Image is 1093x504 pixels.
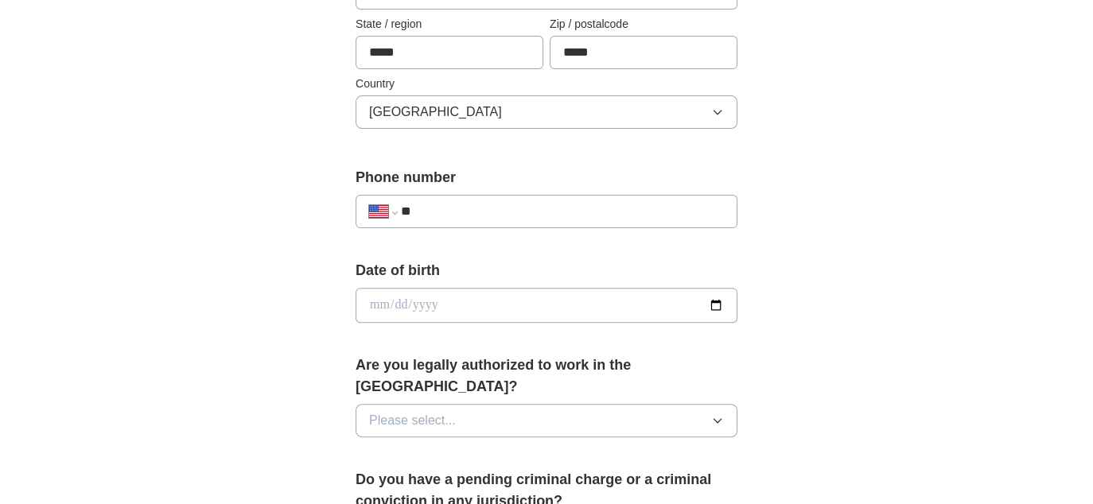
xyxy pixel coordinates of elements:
[356,355,737,397] label: Are you legally authorized to work in the [GEOGRAPHIC_DATA]?
[369,103,502,122] span: [GEOGRAPHIC_DATA]
[356,76,737,92] label: Country
[356,260,737,281] label: Date of birth
[356,404,737,437] button: Please select...
[356,95,737,129] button: [GEOGRAPHIC_DATA]
[550,16,737,33] label: Zip / postalcode
[356,16,543,33] label: State / region
[356,167,737,188] label: Phone number
[369,411,456,430] span: Please select...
